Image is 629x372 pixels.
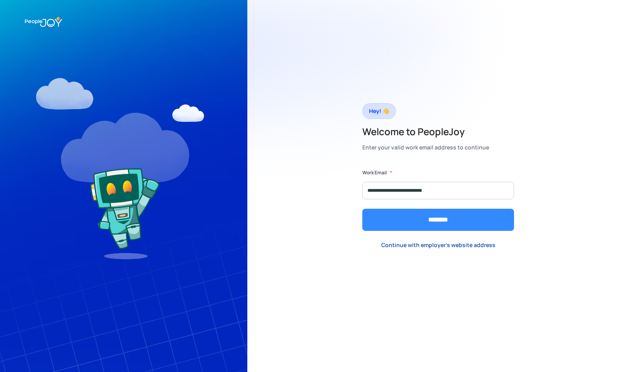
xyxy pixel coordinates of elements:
div: Continue with employer's website address [381,241,495,249]
a: Continue with employer's website address [375,237,502,253]
div: Hey! 👋 [369,106,389,117]
form: Form [362,169,514,231]
div: Enter your valid work email address to continue [362,142,489,153]
h2: Welcome to PeopleJoy [362,125,489,138]
label: Work Email [362,169,387,177]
